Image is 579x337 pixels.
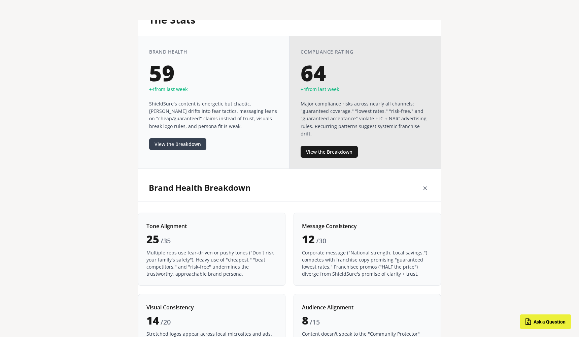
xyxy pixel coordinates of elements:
[301,146,358,158] button: View the Breakdown
[302,318,308,323] span: 8
[146,302,277,312] h3: Visual Consistency
[161,238,171,244] span: / 35
[302,249,433,277] p: Corporate message ("National strength. Local savings.") competes with franchise copy promising "g...
[146,237,159,242] span: 25
[302,221,433,231] h3: Message Consistency
[149,47,278,57] h3: Brand Health
[149,138,206,150] button: View the Breakdown
[149,87,278,92] div: + 4 from last week
[534,319,566,325] span: Ask a Question
[316,238,326,244] span: / 30
[146,221,277,231] h3: Tone Alignment
[146,318,159,323] span: 14
[149,100,278,130] p: ShieldSure's content is energetic but chaotic. [PERSON_NAME] drifts into fear tactics, messaging ...
[146,249,277,277] p: Multiple reps use fear-driven or pushy tones ("Don't risk your family's safety"). Heavy use of "c...
[301,100,430,138] p: Major compliance risks across nearly all channels: "guaranteed coverage," "lowest rates," "risk-f...
[161,319,171,325] span: / 20
[301,87,430,92] div: + 4 from last week
[310,319,320,325] span: / 15
[420,180,430,196] button: ×
[302,237,315,242] span: 12
[302,302,433,312] h3: Audience Alignment
[301,47,430,57] h3: Compliance Rating
[520,314,571,329] button: Open chat assistant
[149,183,251,193] h2: Brand Health Breakdown
[301,62,430,84] div: 64
[149,62,278,84] div: 59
